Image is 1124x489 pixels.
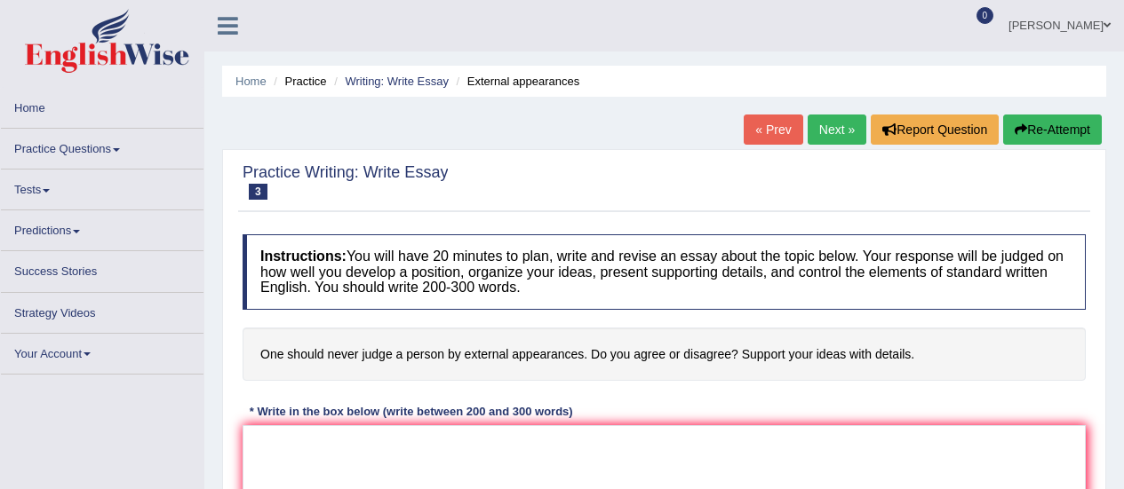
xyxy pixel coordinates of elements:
a: Home [1,88,203,122]
a: Success Stories [1,251,203,286]
span: 3 [249,184,267,200]
button: Re-Attempt [1003,114,1102,145]
button: Report Question [871,114,999,145]
a: Strategy Videos [1,293,203,327]
a: Next » [808,114,866,145]
h4: One should never judge a person by external appearances. Do you agree or disagree? Support your i... [243,327,1086,382]
a: Writing: Write Essay [345,75,449,88]
span: 0 [977,7,994,24]
a: « Prev [744,114,802,145]
h4: You will have 20 minutes to plan, write and revise an essay about the topic below. Your response ... [243,234,1086,310]
a: Home [235,75,267,88]
li: External appearances [452,73,580,90]
a: Your Account [1,334,203,368]
div: * Write in the box below (write between 200 and 300 words) [243,403,579,420]
li: Practice [269,73,326,90]
a: Predictions [1,210,203,245]
a: Practice Questions [1,129,203,163]
b: Instructions: [260,248,347,264]
a: Tests [1,170,203,204]
h2: Practice Writing: Write Essay [243,164,448,200]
